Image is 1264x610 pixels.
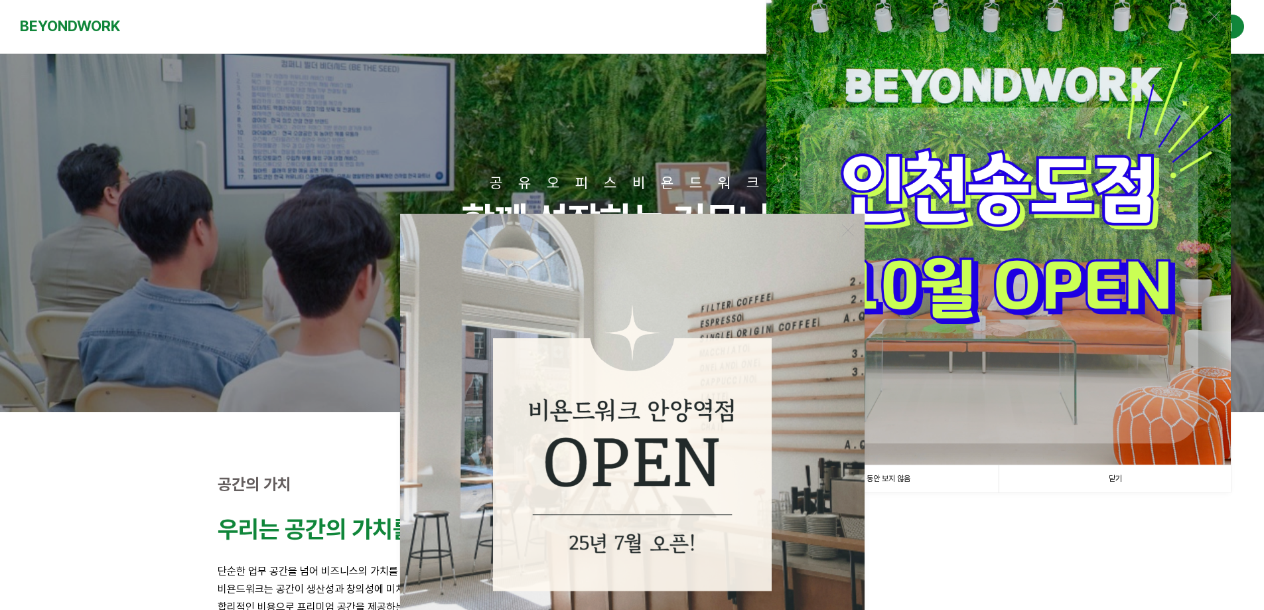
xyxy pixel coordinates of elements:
[999,465,1231,493] a: 닫기
[218,515,507,544] strong: 우리는 공간의 가치를 높입니다.
[20,14,120,38] a: BEYONDWORK
[218,562,1047,580] p: 단순한 업무 공간을 넘어 비즈니스의 가치를 높이는 영감의 공간을 만듭니다.
[218,475,291,494] strong: 공간의 가치
[766,465,999,493] a: 1일 동안 보지 않음
[218,580,1047,598] p: 비욘드워크는 공간이 생산성과 창의성에 미치는 영향을 잘 알고 있습니다.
